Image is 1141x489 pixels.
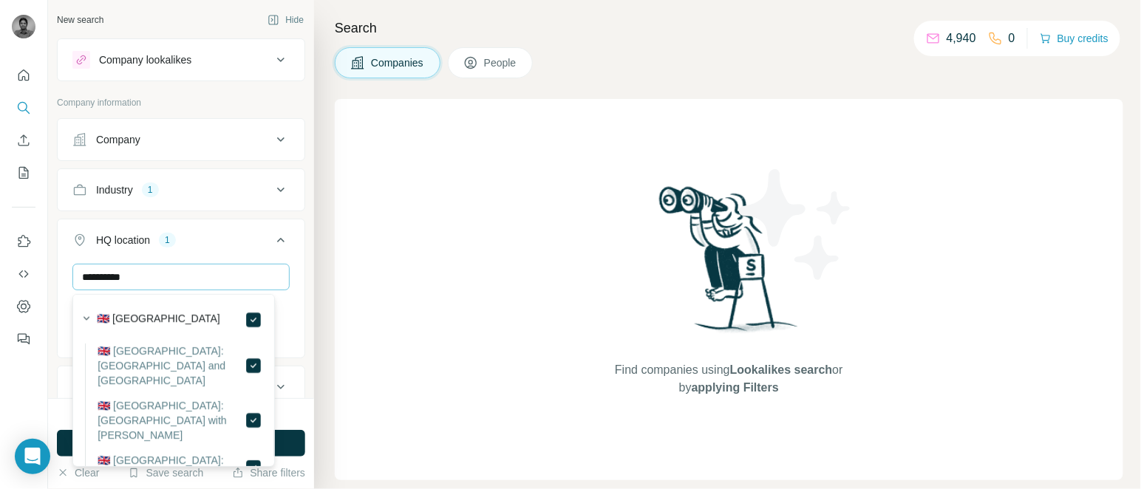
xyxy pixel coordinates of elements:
button: Save search [128,465,203,480]
button: HQ location1 [58,222,304,264]
button: Dashboard [12,293,35,320]
p: Company information [57,96,305,109]
img: Surfe Illustration - Woman searching with binoculars [653,182,806,347]
button: My lists [12,160,35,186]
div: Open Intercom Messenger [15,439,50,474]
button: Industry1 [58,172,304,208]
div: Company [96,132,140,147]
button: Clear [57,465,99,480]
button: Buy credits [1040,28,1108,49]
button: Enrich CSV [12,127,35,154]
span: Lookalikes search [730,363,833,376]
label: 🇬🇧 [GEOGRAPHIC_DATA]: [GEOGRAPHIC_DATA] and [GEOGRAPHIC_DATA] [98,343,244,388]
button: Use Surfe on LinkedIn [12,228,35,255]
div: Company lookalikes [99,52,191,67]
span: Companies [371,55,425,70]
div: Industry [96,182,133,197]
button: Company [58,122,304,157]
label: 🇬🇧 [GEOGRAPHIC_DATA] [97,311,220,329]
label: 🇬🇧 [GEOGRAPHIC_DATA]: [GEOGRAPHIC_DATA] with [PERSON_NAME] [98,398,244,442]
span: applying Filters [692,381,779,394]
img: Surfe Illustration - Stars [729,158,862,291]
button: Hide [257,9,314,31]
div: New search [57,13,103,27]
button: Run search [57,430,305,456]
div: 1 [159,233,176,247]
button: Feedback [12,326,35,352]
button: Share filters [232,465,305,480]
p: 0 [1009,30,1015,47]
img: Avatar [12,15,35,38]
button: Search [12,95,35,121]
label: 🇬🇧 [GEOGRAPHIC_DATA]: [GEOGRAPHIC_DATA] [98,453,244,482]
button: Annual revenue ($) [58,369,304,405]
span: Find companies using or by [610,361,847,397]
h4: Search [335,18,1123,38]
div: 1 [142,183,159,196]
button: Quick start [12,62,35,89]
div: HQ location [96,233,150,247]
button: Use Surfe API [12,261,35,287]
p: 4,940 [947,30,976,47]
button: Company lookalikes [58,42,304,78]
span: People [484,55,518,70]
